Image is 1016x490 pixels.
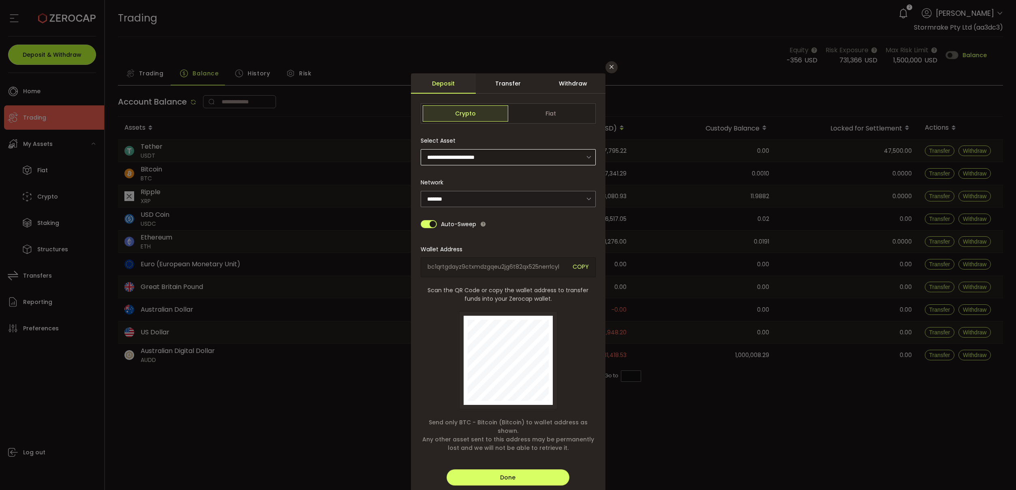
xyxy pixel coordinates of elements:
span: Fiat [508,105,594,122]
span: Any other asset sent to this address may be permanently lost and we will not be able to retrieve it. [421,435,596,452]
button: Done [447,469,569,486]
span: bc1qrtgdayz9ctxmdzgqeu2jg6t82qx525nerrlcyl [428,263,567,272]
div: Withdraw [541,73,605,94]
label: Network [421,178,448,186]
label: Wallet Address [421,245,467,253]
div: Deposit [411,73,476,94]
label: Select Asset [421,137,460,145]
iframe: Chat Widget [975,451,1016,490]
div: Transfer [476,73,541,94]
button: Close [605,61,618,73]
span: COPY [573,263,589,272]
span: Send only BTC - Bitcoin (Bitcoin) to wallet address as shown. [421,418,596,435]
span: Done [500,473,515,481]
span: Crypto [423,105,508,122]
span: Auto-Sweep [441,216,476,232]
span: Scan the QR Code or copy the wallet address to transfer funds into your Zerocap wallet. [421,286,596,303]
